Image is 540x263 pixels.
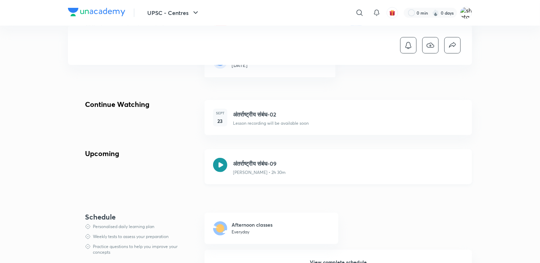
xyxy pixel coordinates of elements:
[205,149,472,193] a: अंतर्राष्ट्रीय संबंध-09[PERSON_NAME] • 2h 30m
[232,228,272,236] p: Everyday
[233,120,309,127] p: Lesson recording will be available soon
[85,100,181,108] div: Continue Watching
[232,61,269,69] h6: [DATE]
[143,6,204,20] button: UPSC - Centres
[233,110,464,119] h3: अंतर्राष्ट्रीय संबंध-02
[68,8,125,16] img: Company Logo
[93,224,154,230] div: Personalised daily learning plan
[213,110,227,116] h6: Sept
[232,221,272,228] h6: Afternoon classes
[213,117,227,125] h4: 23
[460,7,472,19] img: shatakshee Dev
[205,100,472,144] a: Sept23अंतर्राष्ट्रीय संबंध-02Lesson recording will be available soon
[233,159,464,168] h3: अंतर्राष्ट्रीय संबंध-09
[93,234,169,239] div: Weekly tests to assess your preparation
[68,8,125,18] a: Company Logo
[387,7,398,19] button: avatar
[93,244,181,255] div: Practice questions to help you improve your concepts
[389,10,396,16] img: avatar
[233,169,286,176] p: [PERSON_NAME] • 2h 30m
[85,213,181,221] div: Schedule
[85,149,181,158] div: Upcoming
[432,9,439,16] img: streak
